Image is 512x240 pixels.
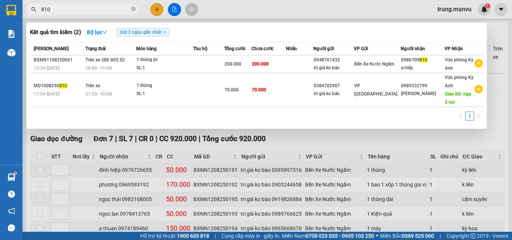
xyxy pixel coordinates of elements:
[102,30,107,35] span: down
[314,64,353,72] div: tri giá ko báo
[445,91,471,105] span: Giao DĐ: nga 3 voi
[225,87,239,92] span: 70.000
[252,46,274,51] span: Chưa cước
[7,30,15,38] img: solution-icon
[7,49,15,57] img: warehouse-icon
[225,61,241,67] span: 200.000
[85,46,106,51] span: Trạng thái
[475,59,483,67] span: plus-circle
[286,46,297,51] span: Nhãn
[313,46,334,51] span: Người gửi
[445,57,474,71] span: Văn phòng Kỳ Anh
[465,112,474,121] li: 1
[224,46,246,51] span: Tổng cước
[85,57,125,63] span: Trên xe 38E-005.52
[8,207,15,215] span: notification
[445,75,474,88] span: Văn phòng Kỳ Anh
[85,83,100,88] span: Trên xe
[252,87,266,92] span: 70.000
[456,112,465,121] button: left
[354,46,368,51] span: VP Gửi
[87,29,107,35] strong: Bộ lọc
[401,64,444,72] div: a hiêp
[81,26,113,38] button: Bộ lọcdown
[85,66,112,71] span: 16:00 - 11/08
[401,82,444,90] div: 0989332799
[193,46,207,51] span: Thu hộ
[34,66,60,71] span: 15:34 [DATE]
[8,224,15,231] span: message
[354,83,397,97] span: VP [GEOGRAPHIC_DATA]
[456,112,465,121] li: Previous Page
[314,56,353,64] div: 0948761432
[34,46,69,51] span: [PERSON_NAME]
[8,191,15,198] span: question-circle
[401,90,444,98] div: [PERSON_NAME]
[136,56,193,64] div: 1 thùng pt
[41,5,130,13] input: Tìm tên, số ĐT hoặc mã đơn
[466,112,474,120] a: 1
[14,172,16,174] sup: 1
[7,173,15,181] img: warehouse-icon
[136,90,193,98] div: SL: 1
[136,64,193,72] div: SL: 1
[474,112,483,121] button: right
[136,82,193,90] div: 1 thùng
[314,82,353,90] div: 0384702907
[85,91,112,97] span: 21:55 - 10/08
[34,91,60,97] span: 17:54 [DATE]
[34,56,83,64] div: BXNN1108250061
[419,57,427,63] span: 810
[475,85,483,93] span: plus-circle
[445,46,463,51] span: VP Nhận
[252,61,269,67] span: 200.000
[6,5,16,16] img: logo-vxr
[458,113,463,118] span: left
[131,6,136,13] span: close-circle
[31,7,36,12] span: search
[163,30,166,34] span: close
[131,7,136,11] span: close-circle
[354,61,394,67] span: Bến Xe Nước Ngầm
[401,56,444,64] div: 0986709
[474,112,483,121] li: Next Page
[476,113,481,118] span: right
[314,90,353,98] div: tri giá ko báo
[117,28,169,36] span: Gửi 3 ngày gần nhất
[401,46,425,51] span: Người nhận
[34,82,83,90] div: MD1008250
[30,28,81,36] h3: Kết quả tìm kiếm ( 2 )
[136,46,157,51] span: Món hàng
[59,83,67,88] span: 810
